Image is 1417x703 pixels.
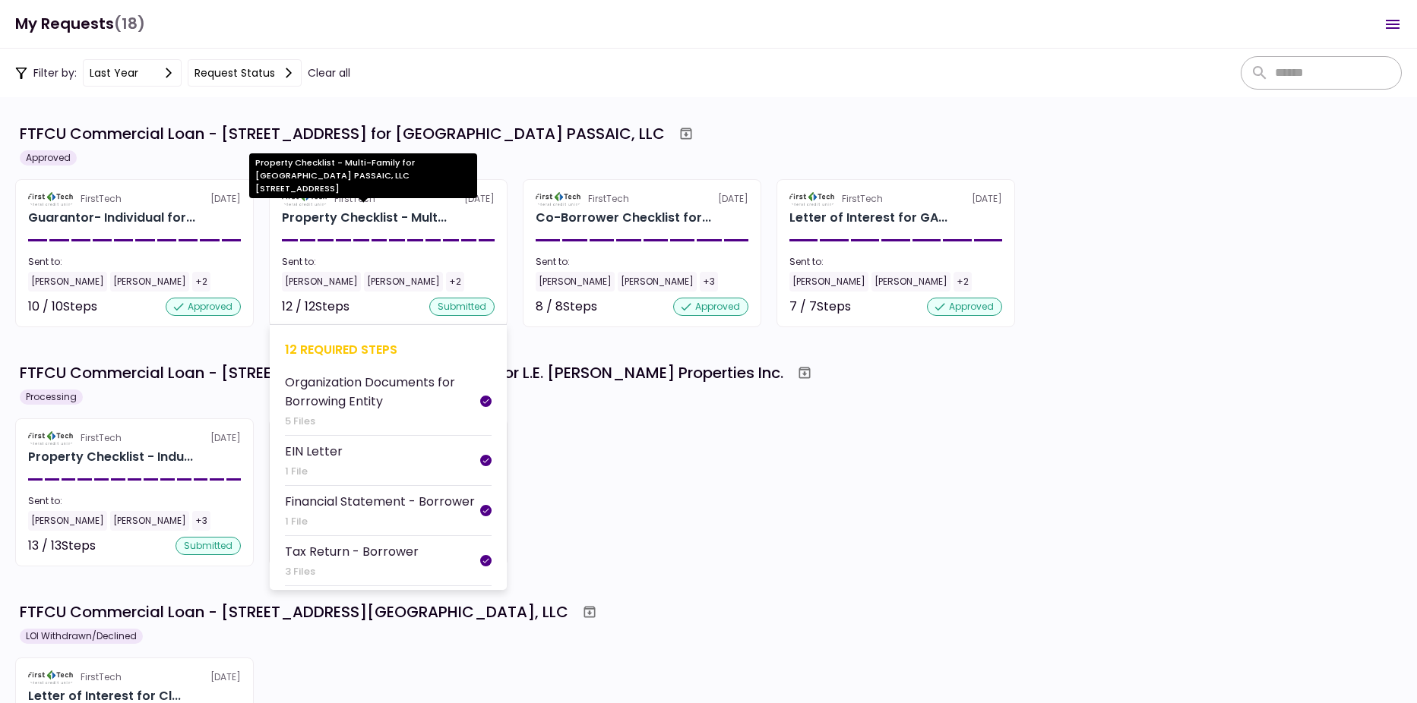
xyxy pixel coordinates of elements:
[110,272,189,292] div: [PERSON_NAME]
[20,629,143,644] div: LOI Withdrawn/Declined
[672,120,700,147] button: Archive workflow
[285,542,419,561] div: Tax Return - Borrower
[789,192,1002,206] div: [DATE]
[285,514,475,529] div: 1 File
[28,192,241,206] div: [DATE]
[282,272,361,292] div: [PERSON_NAME]
[110,511,189,531] div: [PERSON_NAME]
[28,272,107,292] div: [PERSON_NAME]
[282,255,495,269] div: Sent to:
[28,448,193,466] div: Property Checklist - Industrial 25590 Avenue Stafford
[20,122,665,145] div: FTFCU Commercial Loan - [STREET_ADDRESS] for [GEOGRAPHIC_DATA] PASSAIC, LLC
[285,464,343,479] div: 1 File
[188,59,302,87] button: Request status
[28,494,241,508] div: Sent to:
[90,65,138,81] div: Last year
[536,255,748,269] div: Sent to:
[789,209,947,227] div: Letter of Interest for GARDEN STREET PASSAIC, LLC 325 Main Street Little Ferry NJ
[308,65,350,81] button: Clear all
[166,298,241,316] div: approved
[28,298,97,316] div: 10 / 10 Steps
[176,537,241,555] div: submitted
[927,298,1002,316] div: approved
[536,192,748,206] div: [DATE]
[15,59,350,87] div: Filter by:
[28,431,241,445] div: [DATE]
[536,192,582,206] img: Partner logo
[28,209,195,227] div: Guarantor- Individual for GARDEN STREET PASSAIC, LLC Steve Muller
[842,192,883,206] div: FirstTech
[789,255,1002,269] div: Sent to:
[28,537,96,555] div: 13 / 13 Steps
[282,209,447,227] div: Property Checklist - Multi-Family for GARDEN STREET PASSAIC, LLC 325 Main Street
[20,389,83,405] div: Processing
[588,192,629,206] div: FirstTech
[1374,6,1411,43] button: Open menu
[285,340,492,359] div: 12 required steps
[28,511,107,531] div: [PERSON_NAME]
[536,209,711,227] div: Co-Borrower Checklist for GARDEN STREET PASSAIC, LLC 325 Main Street Little Ferry LLC
[576,598,603,626] button: Archive workflow
[789,298,851,316] div: 7 / 7 Steps
[789,192,836,206] img: Partner logo
[81,192,122,206] div: FirstTech
[20,361,783,384] div: FTFCU Commercial Loan - [STREET_ADDRESS][PERSON_NAME] for L.E. [PERSON_NAME] Properties Inc.
[618,272,697,292] div: [PERSON_NAME]
[28,255,241,269] div: Sent to:
[871,272,950,292] div: [PERSON_NAME]
[192,272,210,292] div: +2
[700,272,718,292] div: +3
[20,601,568,623] div: FTFCU Commercial Loan - [STREET_ADDRESS][GEOGRAPHIC_DATA], LLC
[28,192,74,206] img: Partner logo
[28,670,241,684] div: [DATE]
[15,8,145,39] h1: My Requests
[536,272,615,292] div: [PERSON_NAME]
[364,272,443,292] div: [PERSON_NAME]
[249,153,477,198] div: Property Checklist - Multi-Family for [GEOGRAPHIC_DATA] PASSAIC, LLC [STREET_ADDRESS]
[28,431,74,445] img: Partner logo
[446,272,464,292] div: +2
[83,59,182,87] button: Last year
[114,8,145,39] span: (18)
[285,414,480,429] div: 5 Files
[285,492,475,511] div: Financial Statement - Borrower
[429,298,495,316] div: submitted
[673,298,748,316] div: approved
[536,298,597,316] div: 8 / 8 Steps
[282,298,350,316] div: 12 / 12 Steps
[789,272,868,292] div: [PERSON_NAME]
[791,359,818,386] button: Archive workflow
[285,442,343,461] div: EIN Letter
[285,373,480,411] div: Organization Documents for Borrowing Entity
[28,670,74,684] img: Partner logo
[81,431,122,445] div: FirstTech
[192,511,210,531] div: +3
[81,670,122,684] div: FirstTech
[285,564,419,579] div: 3 Files
[20,150,77,166] div: Approved
[954,272,972,292] div: +2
